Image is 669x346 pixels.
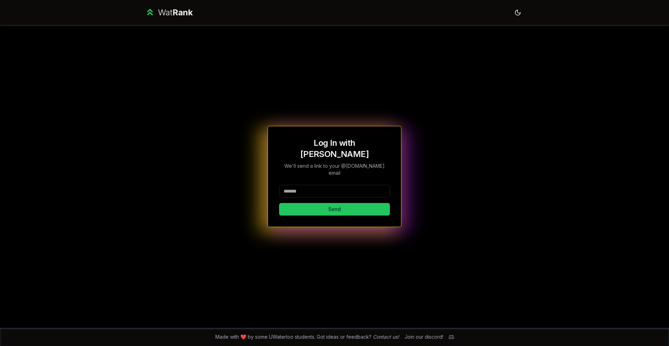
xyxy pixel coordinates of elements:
span: Made with ❤️ by some UWaterloo students. Got ideas or feedback? [215,333,399,340]
div: Wat [158,7,193,18]
div: Join our discord! [405,333,443,340]
a: Contact us! [373,334,399,340]
span: Rank [172,7,193,17]
p: We'll send a link to your @[DOMAIN_NAME] email [279,163,390,176]
button: Send [279,203,390,216]
a: WatRank [145,7,193,18]
h1: Log In with [PERSON_NAME] [279,137,390,160]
